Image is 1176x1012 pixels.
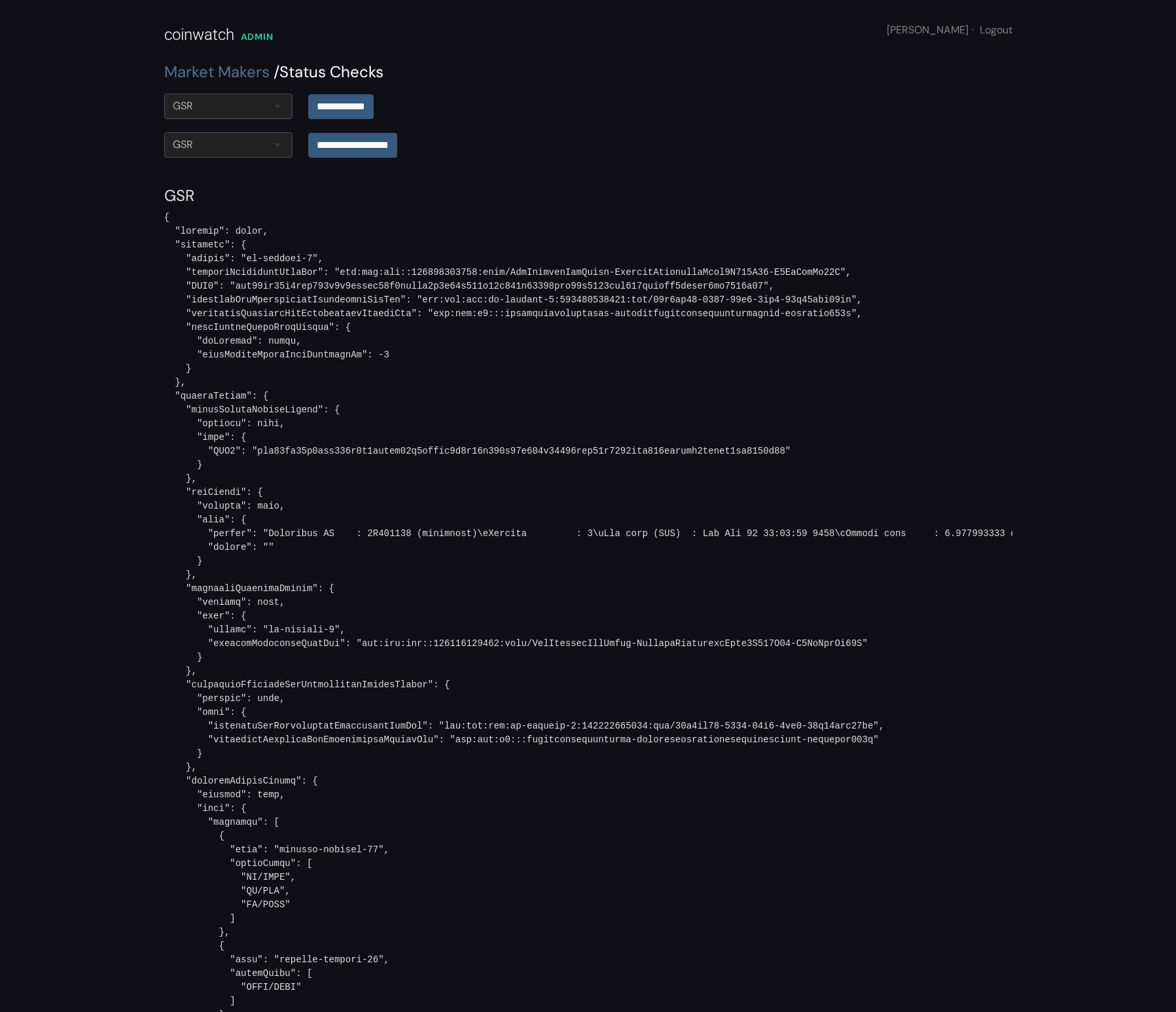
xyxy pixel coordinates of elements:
[241,30,274,44] div: ADMIN
[164,23,234,46] div: coinwatch
[164,62,270,82] a: Market Makers
[274,62,279,82] span: /
[887,22,1012,38] div: [PERSON_NAME]
[164,187,1012,206] h4: GSR
[972,23,974,37] span: ·
[164,60,1012,84] div: Status Checks
[173,98,193,114] div: GSR
[173,137,193,153] div: GSR
[980,23,1012,37] a: Logout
